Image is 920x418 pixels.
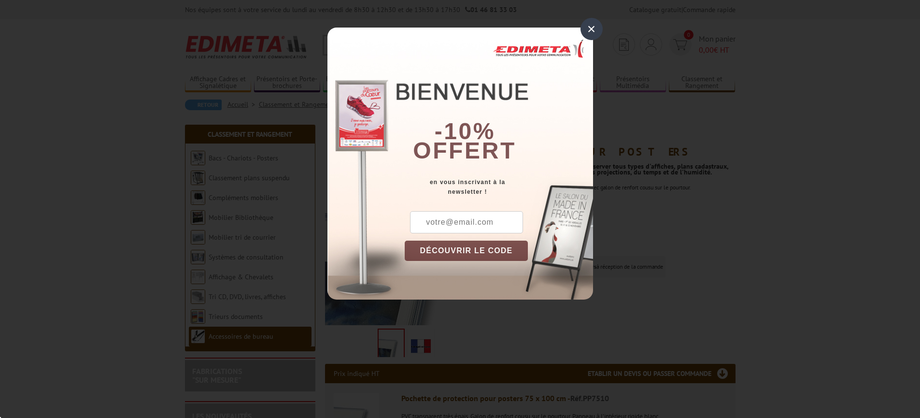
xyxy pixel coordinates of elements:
b: -10% [435,118,495,144]
button: DÉCOUVRIR LE CODE [405,241,528,261]
input: votre@email.com [410,211,523,233]
font: offert [413,138,516,163]
div: × [580,18,603,40]
div: en vous inscrivant à la newsletter ! [405,177,593,197]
